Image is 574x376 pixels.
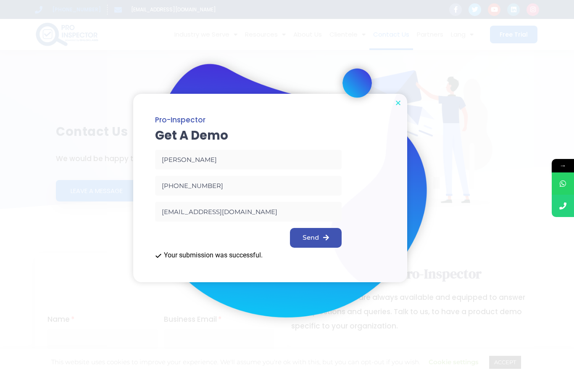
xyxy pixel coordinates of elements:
form: New Form [155,150,342,259]
img: small_c_popup.png [342,69,372,98]
button: Send [290,228,342,248]
input: Only numbers and phone characters (#, -, *, etc) are accepted. [155,176,342,196]
h3: Pro-Inspector [155,113,342,127]
a: Close [395,100,401,106]
span: → [552,159,574,172]
input: Full Name [155,150,342,169]
h2: Get a Demo [155,130,342,141]
div: Your submission was successful. [155,252,342,259]
input: Email [155,202,342,222]
span: Send [303,234,319,241]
